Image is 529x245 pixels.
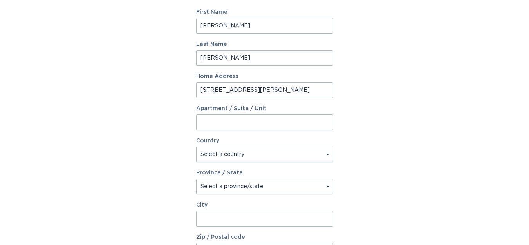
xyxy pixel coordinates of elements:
[196,74,333,79] label: Home Address
[196,138,219,143] label: Country
[196,170,243,176] label: Province / State
[196,106,333,111] label: Apartment / Suite / Unit
[196,42,333,47] label: Last Name
[196,234,333,240] label: Zip / Postal code
[196,202,333,208] label: City
[196,9,333,15] label: First Name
